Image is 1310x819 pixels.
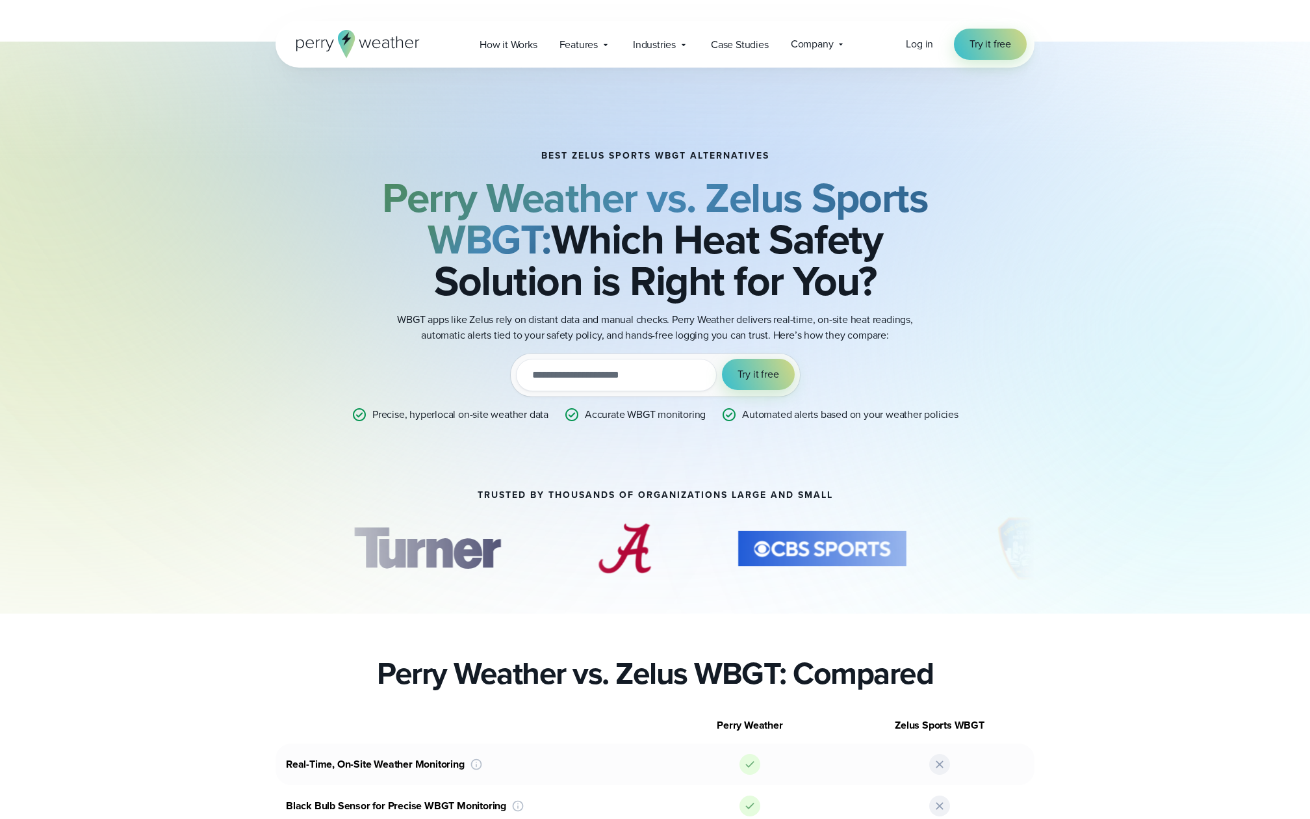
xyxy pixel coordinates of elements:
h1: BEST ZELUS SPORTS WBGT ALTERNATIVES [541,151,769,161]
span: Try it free [738,367,779,382]
h2: Which Heat Safety Solution is Right for You? [340,177,970,302]
img: University-of-Alabama.svg [582,516,667,581]
div: 6 of 14 [730,516,914,581]
a: Try it free [954,29,1027,60]
div: slideshow [276,516,1034,588]
div: Black Bulb Sensor for Precise WBGT Monitoring [276,796,655,816]
a: How it Works [469,31,548,58]
p: Automated alerts based on your weather policies [742,407,958,422]
h2: Trusted by thousands of organizations large and small [478,490,833,500]
div: 4 of 14 [335,516,519,581]
span: Company [791,36,834,52]
a: Case Studies [700,31,780,58]
span: Case Studies [711,37,769,53]
img: City-of-New-York-Fire-Department-FDNY.svg [977,516,1077,581]
div: Perry Weather [655,718,845,733]
button: Try it free [722,359,795,390]
div: Zelus Sports WBGT [845,718,1034,733]
p: Precise, hyperlocal on-site weather data [372,407,548,422]
div: 5 of 14 [582,516,667,581]
div: Real-Time, On-Site Weather Monitoring [276,754,655,775]
span: Features [559,37,598,53]
span: Try it free [970,36,1011,52]
p: Accurate WBGT monitoring [585,407,706,422]
h2: Perry Weather vs. Zelus WBGT: Compared [377,655,933,692]
div: 7 of 14 [977,516,1077,581]
span: Log in [906,36,933,51]
span: Industries [633,37,676,53]
p: WBGT apps like Zelus rely on distant data and manual checks. Perry Weather delivers real-time, on... [395,312,915,343]
img: CBS-Sports.svg [730,516,914,581]
a: Log in [906,36,933,52]
b: Perry Weather vs. Zelus Sports WBGT: [382,167,928,270]
img: Turner-Construction_1.svg [335,516,519,581]
span: How it Works [480,37,537,53]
